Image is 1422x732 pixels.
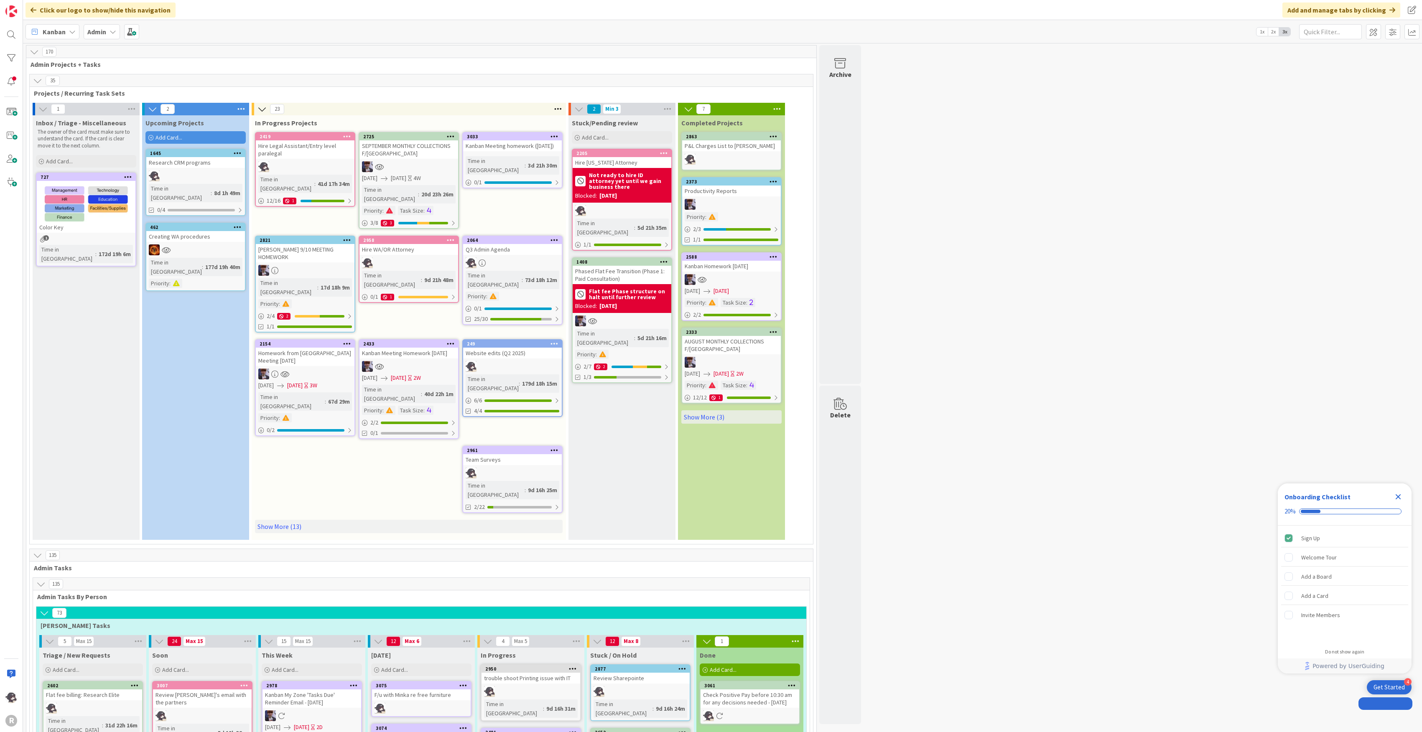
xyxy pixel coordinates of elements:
span: : [596,350,597,359]
input: Quick Filter... [1299,24,1362,39]
img: KN [466,257,477,268]
div: Priority [149,279,169,288]
div: 2863P&L Charges List to [PERSON_NAME] [682,133,781,151]
div: 727Color Key [37,173,135,233]
img: ML [685,199,696,210]
div: Add a Card is incomplete. [1281,587,1408,605]
img: KN [575,205,586,216]
div: KN [591,686,690,697]
div: 0/11 [359,292,458,302]
div: 1645 [146,150,245,157]
div: 249 [463,340,562,348]
div: Add a Board [1301,572,1332,582]
div: 172d 19h 6m [97,249,133,259]
div: 2961Team Surveys [463,447,562,465]
div: 2419 [260,134,354,140]
div: 2373 [686,179,781,185]
div: 249 [467,341,562,347]
span: Add Card... [53,666,79,674]
div: Invite Members is incomplete. [1281,606,1408,624]
div: 2433 [363,341,458,347]
div: 2 [277,313,291,320]
span: 170 [42,47,56,57]
span: 35 [46,76,60,86]
div: 12/121 [682,392,781,403]
b: Admin [87,28,106,36]
div: 8d 1h 49m [212,188,242,198]
span: : [382,206,384,215]
span: 2 / 3 [693,225,701,234]
a: Powered by UserGuiding [1282,658,1407,674]
div: ML [256,265,354,276]
div: 3075F/u with Minka re free furniture [372,682,471,700]
div: 2154 [260,341,354,347]
div: Time in [GEOGRAPHIC_DATA] [575,329,634,347]
div: 3007 [153,682,252,689]
div: 1645 [150,150,245,156]
div: 6/6 [463,395,562,406]
span: [DATE] [714,369,729,378]
div: SEPTEMBER MONTHLY COLLECTIONS F/[GEOGRAPHIC_DATA] [359,140,458,159]
div: Sign Up [1301,533,1320,543]
div: 3061 [701,682,799,689]
p: The owner of the card must make sure to understand the card. If the card is clear move it to the ... [38,129,135,149]
div: 41d 17h 34m [316,179,352,188]
div: 2064Q3 Admin Agenda [463,236,562,255]
div: KN [482,686,580,697]
span: [DATE] [391,174,406,183]
div: 3033Kanban Meeting homework ([DATE]) [463,133,562,151]
div: 9d 21h 48m [422,275,456,285]
div: Add and manage tabs by clicking [1282,3,1400,18]
div: Time in [GEOGRAPHIC_DATA] [362,271,421,289]
div: 4W [413,174,421,183]
span: 3 / 8 [370,219,378,227]
div: 4 [1404,678,1412,686]
div: 462 [150,224,245,230]
img: KN [594,686,604,697]
div: 1408 [573,258,671,266]
div: 2588Kanban Homework [DATE] [682,253,781,272]
img: ML [258,369,269,379]
img: ML [575,315,586,326]
div: 3007Review [PERSON_NAME]'s email with the partners [153,682,252,708]
span: 2 [161,104,175,114]
span: 7 [696,104,711,114]
div: Hire WA/OR Attorney [359,244,458,255]
span: 25/30 [474,315,488,323]
div: ML [359,361,458,372]
span: In Progress Projects [255,119,317,127]
div: 2821[PERSON_NAME] 9/10 MEETING HOMEWORK [256,236,354,262]
span: : [705,212,706,221]
div: 3061Check Positive Pay before 10:30 am for any decisions needed - [DATE] [701,682,799,708]
div: Kanban Meeting homework ([DATE]) [463,140,562,151]
div: KN [359,257,458,268]
div: 2725SEPTEMBER MONTHLY COLLECTIONS F/[GEOGRAPHIC_DATA] [359,133,458,159]
div: 12/161 [256,196,354,206]
span: 1x [1256,28,1268,36]
div: ML [682,357,781,368]
div: KN [573,205,671,216]
div: 3d 21h 30m [526,161,559,170]
div: Priority [362,206,382,215]
div: Homework from [GEOGRAPHIC_DATA] Meeting [DATE] [256,348,354,366]
div: Onboarding Checklist [1284,492,1351,502]
div: KN [682,154,781,165]
span: Add Card... [46,158,73,165]
a: Show More (3) [681,410,782,424]
div: 2/2 [359,417,458,428]
img: KN [362,257,373,268]
b: Flat fee Phase structure on halt until further review [589,288,669,300]
div: 0/1 [463,303,562,314]
div: [DATE] [599,302,617,310]
div: AUGUST MONTHLY COLLECTIONS F/[GEOGRAPHIC_DATA] [682,336,781,354]
div: KN [256,161,354,172]
div: 2064 [463,236,562,244]
div: 2588 [682,253,781,261]
div: ML [682,274,781,285]
span: 1/3 [584,373,591,381]
a: Show More (13) [255,520,563,533]
span: Add Card... [381,666,408,674]
div: Close Checklist [1391,490,1405,503]
div: 1/1 [573,239,671,250]
div: Priority [575,350,596,359]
